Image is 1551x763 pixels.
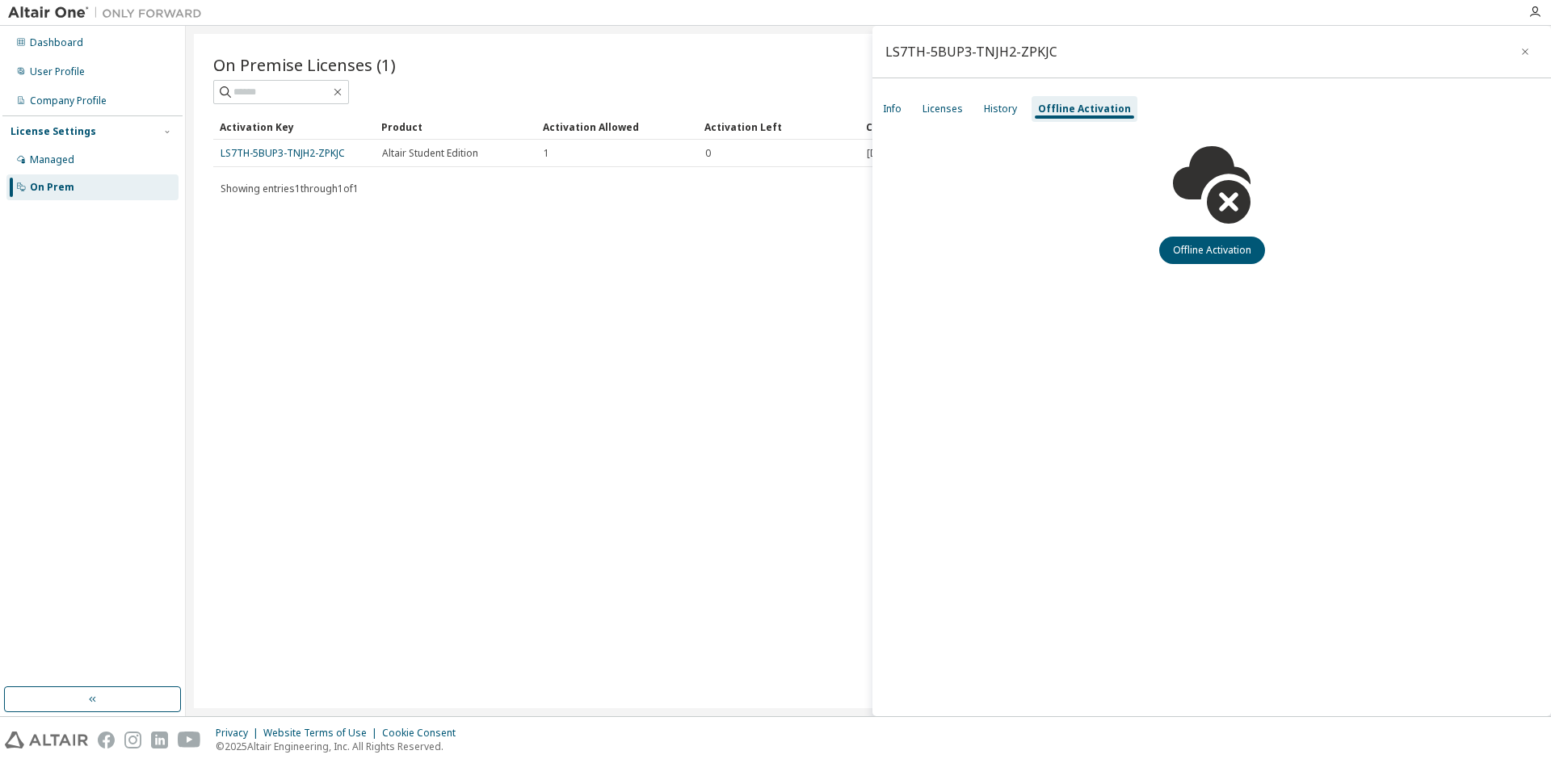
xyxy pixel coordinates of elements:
[213,53,396,76] span: On Premise Licenses (1)
[885,45,1057,58] div: LS7TH-5BUP3-TNJH2-ZPKJC
[544,147,549,160] span: 1
[30,65,85,78] div: User Profile
[705,147,711,160] span: 0
[221,182,359,195] span: Showing entries 1 through 1 of 1
[220,114,368,140] div: Activation Key
[30,181,74,194] div: On Prem
[883,103,902,115] div: Info
[30,153,74,166] div: Managed
[1159,237,1265,264] button: Offline Activation
[543,114,691,140] div: Activation Allowed
[11,125,96,138] div: License Settings
[984,103,1017,115] div: History
[382,727,465,740] div: Cookie Consent
[704,114,853,140] div: Activation Left
[923,103,963,115] div: Licenses
[1038,103,1131,115] div: Offline Activation
[216,727,263,740] div: Privacy
[866,114,1452,140] div: Creation Date
[381,114,530,140] div: Product
[124,732,141,748] img: instagram.svg
[98,732,115,748] img: facebook.svg
[867,147,939,160] span: [DATE] 13:37:57
[8,5,210,21] img: Altair One
[221,146,345,160] a: LS7TH-5BUP3-TNJH2-ZPKJC
[263,727,382,740] div: Website Terms of Use
[30,94,107,107] div: Company Profile
[5,732,88,748] img: altair_logo.svg
[30,36,83,49] div: Dashboard
[216,740,465,753] p: © 2025 Altair Engineering, Inc. All Rights Reserved.
[178,732,201,748] img: youtube.svg
[151,732,168,748] img: linkedin.svg
[382,147,478,160] span: Altair Student Edition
